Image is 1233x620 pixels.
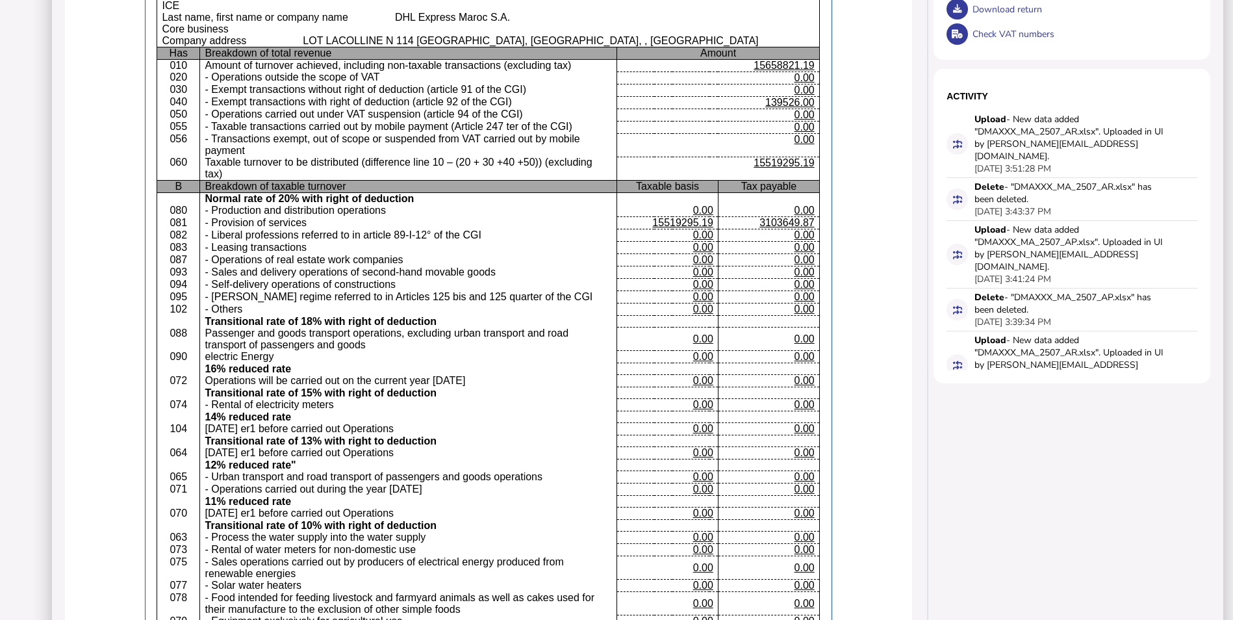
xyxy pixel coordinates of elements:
p: - Process the water supply into the water supply [205,532,612,543]
p: - Food intended for feeding livestock and farmyard animals as well as cakes used for their manufa... [205,592,612,615]
strong: Delete [974,181,1004,193]
span: 15519295.19 [754,157,814,168]
span: 0.00 [693,375,713,386]
span: 0.00 [693,484,713,495]
p: - Transactions exempt, out of scope or suspended from VAT carried out by mobile payment [205,133,612,157]
p: Passenger and goods transport operations, excluding urban transport and road transport of passeng... [205,328,612,351]
span: 0.00 [794,333,815,344]
p: Core business [162,23,385,35]
span: 0.00 [794,205,815,216]
b: Normal rate of 20% with right of deduction [205,193,414,204]
span: 0.00 [794,122,815,133]
h1: Activity [947,91,1197,101]
p: - Sales operations carried out by producers of electrical energy produced from renewable energies [205,556,612,580]
b: Transitional rate of 15% with right of deduction [205,387,437,398]
span: 0.00 [794,291,815,302]
div: Check VAT numbers [969,21,1197,47]
p: - Self-delivery operations of constructions [205,279,612,291]
p: 073 [162,544,195,556]
p: - Production and distribution operations [205,205,612,216]
span: 0.00 [794,351,815,362]
span: Breakdown of taxable turnover [205,181,346,192]
p: 064 [162,447,195,459]
span: 0.00 [794,484,815,495]
span: 0.00 [794,279,815,290]
span: 0.00 [794,229,815,240]
span: B [175,181,182,192]
span: Has [170,47,188,58]
span: 0.00 [794,423,815,434]
i: Data for this filing changed [953,361,962,370]
div: [DATE] 3:39:34 PM [974,316,1051,328]
span: 0.00 [693,423,713,434]
div: - "DMAXXX_MA_2507_AP.xlsx" has been deleted. [974,291,1169,316]
span: 0.00 [693,580,713,591]
p: - Solar water heaters [205,580,612,591]
p: 093 [162,266,195,278]
p: 065 [162,471,195,483]
span: LOT LACOLLINE N 114 [GEOGRAPHIC_DATA], [GEOGRAPHIC_DATA], , [GEOGRAPHIC_DATA] [303,35,758,46]
p: 055 [162,121,195,133]
p: 082 [162,229,195,241]
p: electric Energy [205,351,612,363]
span: 0.00 [693,291,713,302]
div: - "DMAXXX_MA_2507_AR.xlsx" has been deleted. [974,181,1169,205]
p: 072 [162,375,195,387]
div: [DATE] 3:51:28 PM [974,162,1051,175]
div: - New data added "DMAXXX_MA_2507_AR.xlsx". Uploaded in UI by [PERSON_NAME][EMAIL_ADDRESS][DOMAIN_... [974,334,1169,383]
span: 0.00 [693,333,713,344]
i: Data for this filing changed [953,250,962,259]
span: 3103649.87 [759,217,815,228]
span: 0.00 [794,471,815,482]
i: Data for this filing changed [953,195,962,204]
span: 0.00 [693,544,713,555]
strong: Delete [974,291,1004,304]
p: Operations will be carried out on the current year [DATE] [205,375,612,387]
p: 010 [162,60,195,71]
p: - Rental of electricity meters [205,399,612,411]
span: 0.00 [794,254,815,265]
p: [DATE] er1 before carried out Operations [205,447,612,459]
span: 0.00 [794,532,815,543]
strong: Upload [974,334,1006,346]
p: - Exempt transactions with right of deduction (article 92 of the CGI) [205,96,612,108]
b: Transitional rate of 13% with right to deduction [205,435,437,446]
span: 0.00 [794,134,815,145]
span: 139526.00 [765,97,815,108]
span: 0.00 [693,304,713,315]
p: 075 [162,556,195,568]
p: - Operations carried out during the year [DATE] [205,484,612,495]
p: [DATE] er1 before carried out Operations [205,423,612,435]
p: 070 [162,508,195,519]
span: 0.00 [693,242,713,253]
span: 0.00 [794,304,815,315]
p: - Sales and delivery operations of second-hand movable goods [205,266,612,278]
p: 030 [162,84,195,96]
p: Taxable turnover to be distributed (difference line 10 – (20 + 30 +40 +50)) (excluding tax) [205,157,612,180]
b: 12% reduced rate" [205,459,296,471]
span: Taxable basis [636,181,699,192]
span: 0.00 [794,562,815,573]
b: Transitional rate of 18% with right of deduction [205,316,437,327]
p: - Operations outside the scope of VAT [205,71,612,83]
b: 14% reduced rate [205,411,292,422]
span: 0.00 [693,598,713,609]
p: 074 [162,399,195,411]
p: - Exempt transactions without right of deduction (article 91 of the CGI) [205,84,612,96]
p: 080 [162,205,195,216]
p: Last name, first name or company name [162,12,385,23]
span: 0.00 [693,508,713,519]
p: - Operations of real estate work companies [205,254,612,266]
span: 0.00 [693,447,713,458]
span: 0.00 [693,229,713,240]
div: - New data added "DMAXXX_MA_2507_AP.xlsx". Uploaded in UI by [PERSON_NAME][EMAIL_ADDRESS][DOMAIN_... [974,224,1169,273]
div: - New data added "DMAXXX_MA_2507_AR.xlsx". Uploaded in UI by [PERSON_NAME][EMAIL_ADDRESS][DOMAIN_... [974,113,1169,162]
span: 0.00 [794,375,815,386]
span: 0.00 [693,351,713,362]
span: 0.00 [693,399,713,410]
p: 094 [162,279,195,291]
strong: Upload [974,113,1006,125]
div: [DATE] 3:43:37 PM [974,205,1051,218]
span: 0.00 [794,266,815,278]
button: Check VAT numbers on return. [947,23,968,45]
